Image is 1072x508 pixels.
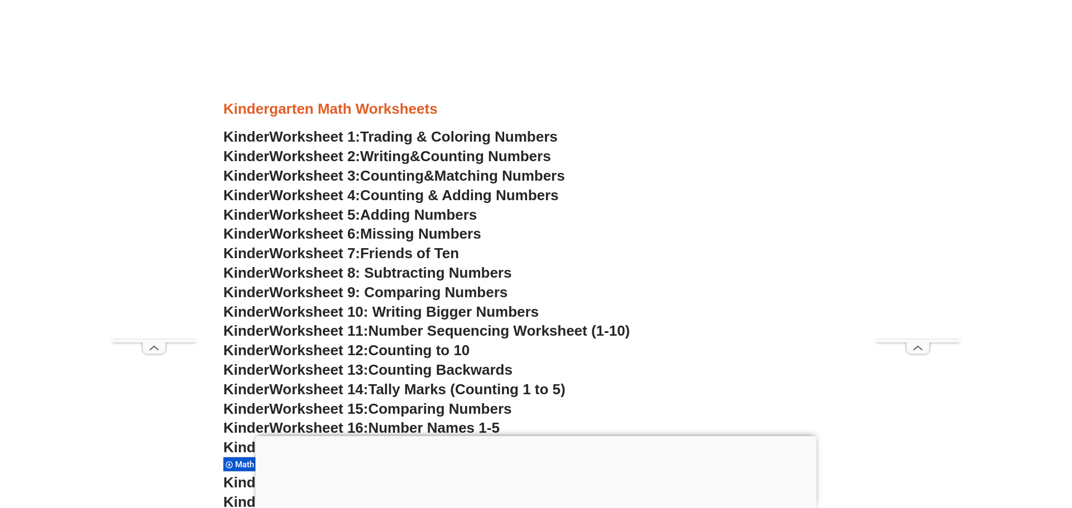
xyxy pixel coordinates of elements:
[360,187,559,204] span: Counting & Adding Numbers
[360,167,424,184] span: Counting
[223,128,558,145] a: KinderWorksheet 1:Trading & Coloring Numbers
[368,400,511,417] span: Comparing Numbers
[223,148,269,165] span: Kinder
[223,322,269,339] span: Kinder
[269,167,360,184] span: Worksheet 3:
[269,322,368,339] span: Worksheet 11:
[223,303,269,320] span: Kinder
[223,284,269,301] span: Kinder
[368,322,630,339] span: Number Sequencing Worksheet (1-10)
[223,100,849,119] h3: Kindergarten Math Worksheets
[223,361,269,378] span: Kinder
[368,342,470,359] span: Counting to 10
[269,381,368,398] span: Worksheet 14:
[223,303,539,320] a: KinderWorksheet 10: Writing Bigger Numbers
[223,264,511,281] a: KinderWorksheet 8: Subtracting Numbers
[360,206,477,223] span: Adding Numbers
[223,225,269,242] span: Kinder
[269,264,511,281] span: Worksheet 8: Subtracting Numbers
[269,361,368,378] span: Worksheet 13:
[434,167,565,184] span: Matching Numbers
[269,187,360,204] span: Worksheet 4:
[235,459,304,470] span: Math Worksheets
[223,419,269,436] span: Kinder
[223,400,269,417] span: Kinder
[360,128,558,145] span: Trading & Coloring Numbers
[269,206,360,223] span: Worksheet 5:
[223,342,269,359] span: Kinder
[223,148,551,165] a: KinderWorksheet 2:Writing&Counting Numbers
[269,225,360,242] span: Worksheet 6:
[360,148,410,165] span: Writing
[112,26,196,340] iframe: Advertisement
[223,206,477,223] a: KinderWorksheet 5:Adding Numbers
[269,245,360,262] span: Worksheet 7:
[223,474,269,491] span: Kinder
[223,187,269,204] span: Kinder
[269,284,508,301] span: Worksheet 9: Comparing Numbers
[223,381,269,398] span: Kinder
[223,167,565,184] a: KinderWorksheet 3:Counting&Matching Numbers
[223,187,559,204] a: KinderWorksheet 4:Counting & Adding Numbers
[223,245,269,262] span: Kinder
[269,400,368,417] span: Worksheet 15:
[256,436,817,505] iframe: Advertisement
[223,264,269,281] span: Kinder
[223,245,459,262] a: KinderWorksheet 7:Friends of Ten
[368,381,565,398] span: Tally Marks (Counting 1 to 5)
[368,419,499,436] span: Number Names 1-5
[887,382,1072,508] iframe: Chat Widget
[269,303,539,320] span: Worksheet 10: Writing Bigger Numbers
[269,342,368,359] span: Worksheet 12:
[223,284,508,301] a: KinderWorksheet 9: Comparing Numbers
[223,128,269,145] span: Kinder
[360,225,481,242] span: Missing Numbers
[269,419,368,436] span: Worksheet 16:
[420,148,551,165] span: Counting Numbers
[223,439,269,456] span: Kinder
[223,457,303,472] div: Math Worksheets
[368,361,512,378] span: Counting Backwards
[269,128,360,145] span: Worksheet 1:
[269,148,360,165] span: Worksheet 2:
[223,225,481,242] a: KinderWorksheet 6:Missing Numbers
[223,167,269,184] span: Kinder
[360,245,459,262] span: Friends of Ten
[223,206,269,223] span: Kinder
[876,26,960,340] iframe: Advertisement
